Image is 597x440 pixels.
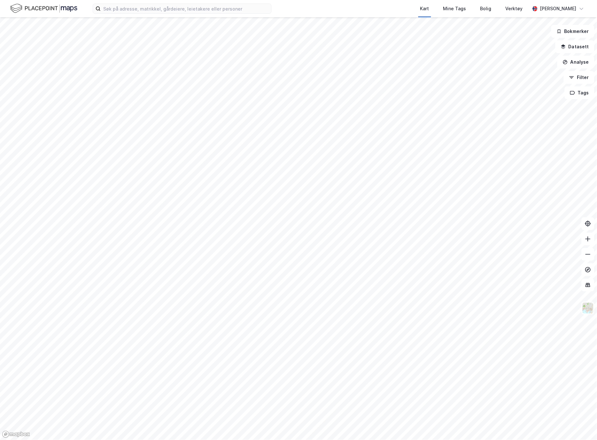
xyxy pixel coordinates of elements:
div: Bolig [480,5,492,12]
img: logo.f888ab2527a4732fd821a326f86c7f29.svg [10,3,77,14]
div: Mine Tags [443,5,466,12]
div: Kart [420,5,429,12]
iframe: Chat Widget [565,409,597,440]
div: [PERSON_NAME] [540,5,577,12]
div: Verktøy [506,5,523,12]
input: Søk på adresse, matrikkel, gårdeiere, leietakere eller personer [101,4,271,13]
